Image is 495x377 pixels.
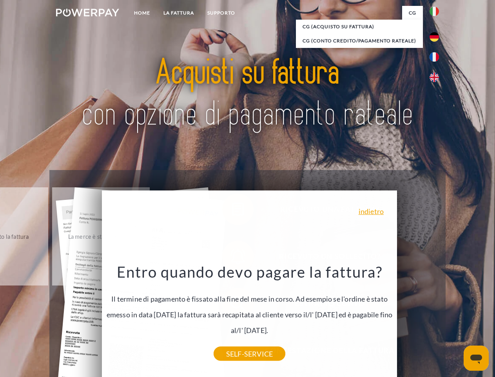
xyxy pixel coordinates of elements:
[107,262,393,354] div: Il termine di pagamento è fissato alla fine del mese in corso. Ad esempio se l'ordine è stato eme...
[127,6,157,20] a: Home
[464,346,489,371] iframe: Pulsante per aprire la finestra di messaggistica
[56,9,119,16] img: logo-powerpay-white.svg
[430,32,439,42] img: de
[75,38,420,150] img: title-powerpay_it.svg
[402,6,423,20] a: CG
[296,34,423,48] a: CG (Conto Credito/Pagamento rateale)
[296,20,423,34] a: CG (Acquisto su fattura)
[430,52,439,62] img: fr
[57,231,145,242] div: La merce è stata restituita
[157,6,201,20] a: LA FATTURA
[107,262,393,281] h3: Entro quando devo pagare la fattura?
[359,208,384,215] a: indietro
[430,7,439,16] img: it
[214,347,285,361] a: SELF-SERVICE
[201,6,242,20] a: Supporto
[430,73,439,82] img: en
